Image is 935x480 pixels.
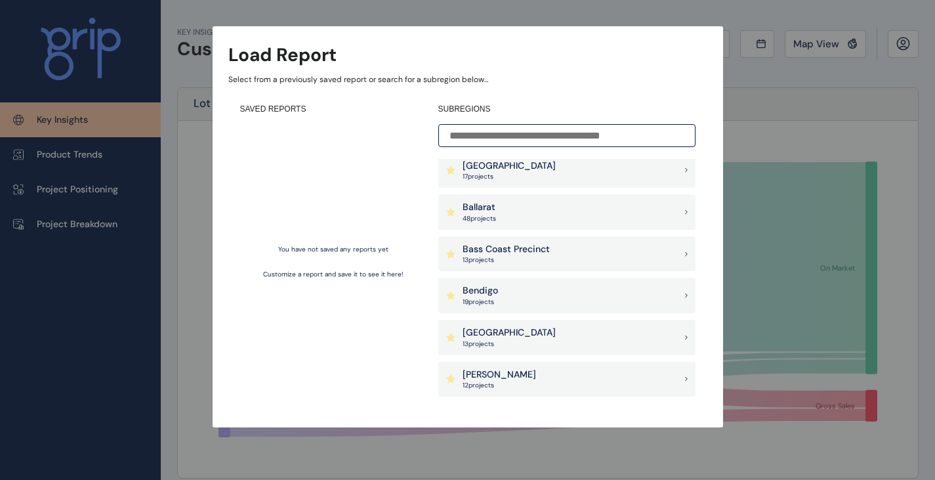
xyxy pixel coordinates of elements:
[463,201,496,214] p: Ballarat
[463,326,556,339] p: [GEOGRAPHIC_DATA]
[228,74,707,85] p: Select from a previously saved report or search for a subregion below...
[240,104,426,115] h4: SAVED REPORTS
[463,368,536,382] p: [PERSON_NAME]
[463,160,556,173] p: [GEOGRAPHIC_DATA]
[463,297,498,307] p: 19 project s
[463,255,550,265] p: 13 project s
[463,381,536,390] p: 12 project s
[463,243,550,256] p: Bass Coast Precinct
[463,339,556,349] p: 13 project s
[263,270,404,279] p: Customize a report and save it to see it here!
[463,172,556,181] p: 17 project s
[463,284,498,297] p: Bendigo
[228,42,337,68] h3: Load Report
[463,214,496,223] p: 48 project s
[278,245,388,254] p: You have not saved any reports yet
[438,104,696,115] h4: SUBREGIONS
